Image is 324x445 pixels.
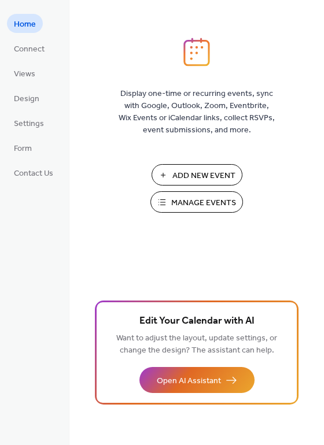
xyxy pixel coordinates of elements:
[7,39,51,58] a: Connect
[14,118,44,130] span: Settings
[14,168,53,180] span: Contact Us
[7,113,51,132] a: Settings
[116,331,277,358] span: Want to adjust the layout, update settings, or change the design? The assistant can help.
[7,88,46,107] a: Design
[7,64,42,83] a: Views
[171,197,236,209] span: Manage Events
[14,18,36,31] span: Home
[7,163,60,182] a: Contact Us
[14,68,35,80] span: Views
[139,367,255,393] button: Open AI Assistant
[152,164,242,186] button: Add New Event
[139,313,255,329] span: Edit Your Calendar with AI
[7,14,43,33] a: Home
[14,43,45,55] span: Connect
[183,38,210,66] img: logo_icon.svg
[172,170,235,182] span: Add New Event
[14,93,39,105] span: Design
[157,375,221,387] span: Open AI Assistant
[14,143,32,155] span: Form
[150,191,243,213] button: Manage Events
[7,138,39,157] a: Form
[119,88,275,136] span: Display one-time or recurring events, sync with Google, Outlook, Zoom, Eventbrite, Wix Events or ...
